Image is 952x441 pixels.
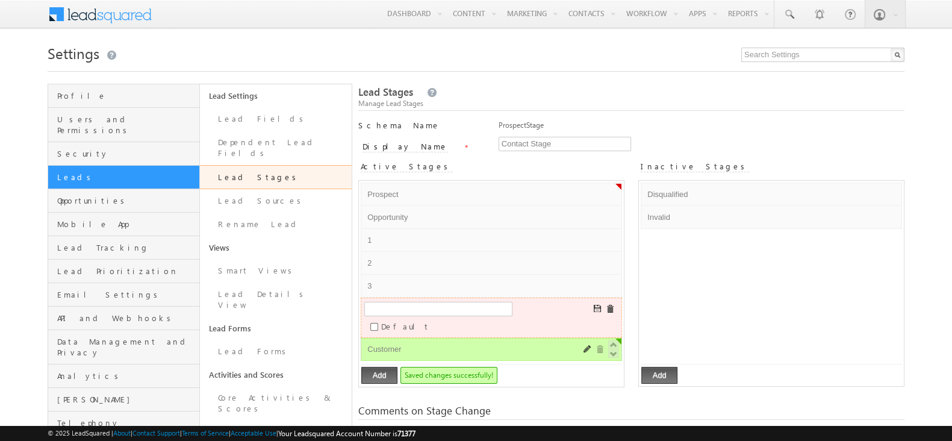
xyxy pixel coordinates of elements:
[358,98,904,109] div: Manage Lead Stages
[741,48,904,62] input: Search Settings
[48,236,199,260] a: Lead Tracking
[278,429,415,438] span: Your Leadsquared Account Number is
[231,429,276,437] a: Acceptable Use
[361,161,452,172] label: Active Stages
[57,172,196,183] span: Leads
[370,323,378,331] input: Default
[200,84,352,107] a: Lead Settings
[48,307,199,330] a: API and Webhooks
[641,161,749,172] label: Inactive Stages
[200,131,352,165] a: Dependent Lead Fields
[57,289,196,300] span: Email Settings
[358,405,904,420] div: Comments on Stage Change
[358,85,413,99] span: Lead Stages
[48,428,415,439] span: © 2025 LeadSquared | | | | |
[48,260,199,283] a: Lead Prioritization
[200,165,352,189] a: Lead Stages
[57,90,196,101] span: Profile
[48,43,99,63] span: Settings
[200,363,352,386] a: Activities and Scores
[48,213,199,236] a: Mobile App
[182,429,229,437] a: Terms of Service
[113,429,131,437] a: About
[362,141,448,152] label: Display Name
[48,330,199,364] a: Data Management and Privacy
[200,386,352,421] a: Core Activities & Scores
[48,364,199,388] a: Analytics
[48,388,199,411] a: [PERSON_NAME]
[361,367,397,384] button: Add
[48,283,199,307] a: Email Settings
[132,429,180,437] a: Contact Support
[400,367,497,384] div: Saved changes successfully!
[200,317,352,340] a: Lead Forms
[57,371,196,381] span: Analytics
[358,120,484,137] div: Schema Name
[57,418,196,428] span: Telephony
[200,213,352,236] a: Rename Lead
[57,313,196,324] span: API and Webhooks
[57,242,196,253] span: Lead Tracking
[57,219,196,230] span: Mobile App
[364,321,430,333] label: Default
[200,283,352,317] a: Lead Details View
[200,189,352,213] a: Lead Sources
[57,394,196,405] span: [PERSON_NAME]
[48,189,199,213] a: Opportunities
[57,266,196,277] span: Lead Prioritization
[57,336,196,358] span: Data Management and Privacy
[57,114,196,136] span: Users and Permissions
[200,259,352,283] a: Smart Views
[397,429,415,438] span: 71377
[200,340,352,363] a: Lead Forms
[48,84,199,108] a: Profile
[641,367,677,384] button: Add
[48,142,199,166] a: Security
[499,120,904,137] div: ProspectStage
[200,236,352,259] a: Views
[200,107,352,131] a: Lead Fields
[48,166,199,189] a: Leads
[48,411,199,435] a: Telephony
[48,108,199,142] a: Users and Permissions
[57,148,196,159] span: Security
[57,195,196,206] span: Opportunities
